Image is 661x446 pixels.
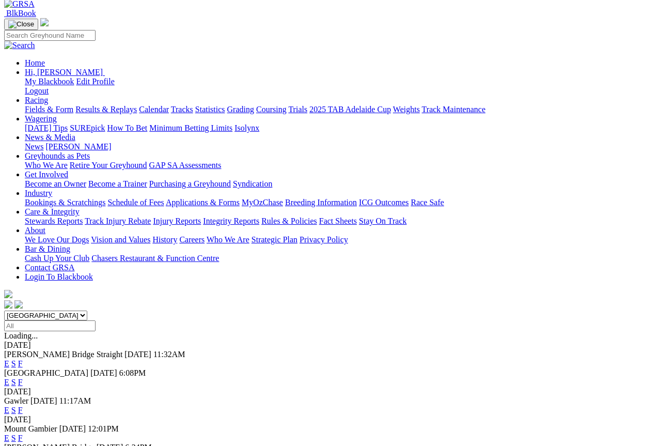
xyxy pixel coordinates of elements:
span: Hi, [PERSON_NAME] [25,68,103,76]
a: Tracks [171,105,193,114]
a: Careers [179,235,204,244]
a: Stay On Track [359,217,406,225]
img: Close [8,20,34,28]
a: Login To Blackbook [25,272,93,281]
a: Bar & Dining [25,244,70,253]
span: 6:08PM [119,368,146,377]
a: Purchasing a Greyhound [149,179,231,188]
a: Wagering [25,114,57,123]
a: Home [25,58,45,67]
a: About [25,226,45,235]
span: BlkBook [6,9,36,18]
a: Trials [288,105,307,114]
div: [DATE] [4,387,657,396]
span: [DATE] [124,350,151,359]
a: Grading [227,105,254,114]
a: Results & Replays [75,105,137,114]
a: Become a Trainer [88,179,147,188]
a: We Love Our Dogs [25,235,89,244]
a: Care & Integrity [25,207,80,216]
div: [DATE] [4,341,657,350]
a: Stewards Reports [25,217,83,225]
a: News & Media [25,133,75,142]
a: Cash Up Your Club [25,254,89,263]
div: Hi, [PERSON_NAME] [25,77,657,96]
span: Gawler [4,396,28,405]
img: logo-grsa-white.png [40,18,49,26]
a: Contact GRSA [25,263,74,272]
a: MyOzChase [242,198,283,207]
span: 12:01PM [88,424,119,433]
a: Chasers Restaurant & Function Centre [91,254,219,263]
span: 11:32AM [153,350,185,359]
button: Toggle navigation [4,19,38,30]
a: E [4,359,9,368]
a: S [11,378,16,387]
a: Who We Are [25,161,68,170]
a: Statistics [195,105,225,114]
span: 11:17AM [59,396,91,405]
img: facebook.svg [4,300,12,309]
div: News & Media [25,142,657,151]
div: About [25,235,657,244]
a: Vision and Values [91,235,150,244]
span: [GEOGRAPHIC_DATA] [4,368,88,377]
a: Weights [393,105,420,114]
a: Race Safe [411,198,444,207]
a: F [18,378,23,387]
input: Select date [4,320,96,331]
a: E [4,378,9,387]
a: ICG Outcomes [359,198,408,207]
a: F [18,434,23,442]
a: Bookings & Scratchings [25,198,105,207]
div: Get Involved [25,179,657,189]
a: S [11,434,16,442]
a: Fact Sheets [319,217,357,225]
a: Greyhounds as Pets [25,151,90,160]
a: [PERSON_NAME] [45,142,111,151]
a: Breeding Information [285,198,357,207]
a: SUREpick [70,124,105,132]
a: Logout [25,86,49,95]
a: Integrity Reports [203,217,259,225]
a: 2025 TAB Adelaide Cup [309,105,391,114]
div: Greyhounds as Pets [25,161,657,170]
a: Schedule of Fees [107,198,164,207]
a: Retire Your Greyhound [70,161,147,170]
a: Who We Are [207,235,249,244]
img: logo-grsa-white.png [4,290,12,298]
a: Get Involved [25,170,68,179]
a: News [25,142,43,151]
a: GAP SA Assessments [149,161,222,170]
div: Wagering [25,124,657,133]
span: [PERSON_NAME] Bridge Straight [4,350,122,359]
a: Coursing [256,105,287,114]
a: F [18,359,23,368]
a: Syndication [233,179,272,188]
a: Privacy Policy [300,235,348,244]
img: Search [4,41,35,50]
span: Loading... [4,331,38,340]
a: Edit Profile [76,77,115,86]
span: [DATE] [59,424,86,433]
div: Bar & Dining [25,254,657,263]
div: Industry [25,198,657,207]
a: Track Maintenance [422,105,485,114]
img: twitter.svg [14,300,23,309]
div: [DATE] [4,415,657,424]
a: History [152,235,177,244]
a: Track Injury Rebate [85,217,151,225]
a: Minimum Betting Limits [149,124,232,132]
a: Applications & Forms [166,198,240,207]
a: Become an Owner [25,179,86,188]
a: Industry [25,189,52,197]
span: [DATE] [30,396,57,405]
a: Racing [25,96,48,104]
a: Injury Reports [153,217,201,225]
a: BlkBook [4,9,36,18]
a: [DATE] Tips [25,124,68,132]
a: Strategic Plan [251,235,297,244]
a: Isolynx [234,124,259,132]
a: Rules & Policies [261,217,317,225]
a: Fields & Form [25,105,73,114]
